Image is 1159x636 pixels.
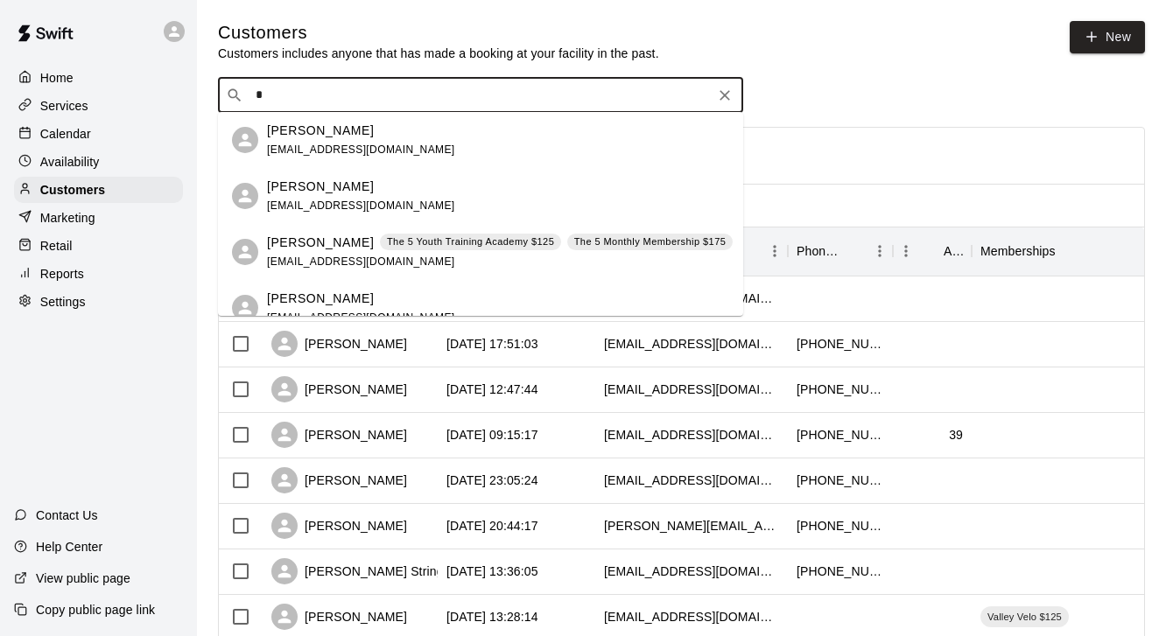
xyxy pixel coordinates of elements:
button: Menu [893,238,919,264]
span: Valley Velo $125 [980,610,1069,624]
button: Sort [1056,239,1080,263]
p: Services [40,97,88,115]
button: Sort [919,239,944,263]
h5: Customers [218,21,659,45]
div: Age [944,227,963,276]
p: Home [40,69,74,87]
p: Contact Us [36,507,98,524]
div: +16083472202 [797,335,884,353]
div: [PERSON_NAME] [271,422,407,448]
a: Availability [14,149,183,175]
div: jestring@gmail.com [604,563,779,580]
button: Sort [842,239,867,263]
p: [PERSON_NAME] [267,122,374,140]
div: Phone Number [797,227,842,276]
div: greg@annie-campbell.com [604,517,779,535]
p: Help Center [36,538,102,556]
div: 2025-08-10 23:05:24 [446,472,538,489]
p: Marketing [40,209,95,227]
div: galitlerman@gmail.com [604,381,779,398]
div: Hope Rippere [232,183,258,209]
a: Home [14,65,183,91]
span: [EMAIL_ADDRESS][DOMAIN_NAME] [267,143,455,156]
button: Clear [713,83,737,108]
div: jll723@yahoo.com [604,426,779,444]
div: +19175534668 [797,517,884,535]
a: Marketing [14,205,183,231]
div: Valley Velo $125 [980,606,1069,627]
p: Availability [40,153,100,171]
div: mikealam75@gmail.com [604,472,779,489]
div: Phone Number [788,227,893,276]
span: [EMAIL_ADDRESS][DOMAIN_NAME] [267,199,455,212]
div: +18186139980 [797,381,884,398]
p: View public page [36,570,130,587]
a: Retail [14,233,183,259]
div: 2025-08-10 13:36:05 [446,563,538,580]
p: Copy public page link [36,601,155,619]
div: 2025-08-11 17:51:03 [446,335,538,353]
button: Menu [762,238,788,264]
div: +13232700614 [797,472,884,489]
div: +13109107276 [797,426,884,444]
div: robpaco1966@gmail.com [604,608,779,626]
span: [EMAIL_ADDRESS][DOMAIN_NAME] [267,311,455,324]
p: [PERSON_NAME] [267,234,374,252]
p: [PERSON_NAME] [267,290,374,308]
div: [PERSON_NAME] String [271,558,444,584]
div: [PERSON_NAME] [271,331,407,357]
div: [PERSON_NAME] [271,513,407,539]
div: [PERSON_NAME] [271,376,407,402]
p: Customers [40,181,105,199]
p: Settings [40,293,86,311]
p: Calendar [40,125,91,143]
div: 39 [949,426,963,444]
div: Memberships [980,227,1056,276]
a: Calendar [14,121,183,147]
div: Email [595,227,788,276]
div: Christopher Garcia [232,127,258,153]
button: Menu [867,238,893,264]
div: [PERSON_NAME] [271,604,407,630]
a: Services [14,93,183,119]
a: Settings [14,289,183,315]
span: [EMAIL_ADDRESS][DOMAIN_NAME] [267,255,455,268]
a: Reports [14,261,183,287]
div: 2025-08-10 20:44:17 [446,517,538,535]
div: Jennifer Landis [232,295,258,321]
div: Search customers by name or email [218,78,743,113]
p: The 5 Youth Training Academy $125 [387,234,554,249]
div: 2025-08-11 09:15:17 [446,426,538,444]
div: 2025-08-11 12:47:44 [446,381,538,398]
div: +16175129583 [797,563,884,580]
div: 2025-08-10 13:28:14 [446,608,538,626]
a: Customers [14,177,183,203]
p: Reports [40,265,84,283]
p: Customers includes anyone that has made a booking at your facility in the past. [218,45,659,62]
div: jmelbaum@gmail.com [604,335,779,353]
p: The 5 Monthly Membership $175 [574,234,727,249]
div: Age [893,227,972,276]
div: [PERSON_NAME] [271,467,407,493]
p: Retail [40,237,73,255]
a: New [1070,21,1145,53]
p: [PERSON_NAME] [267,178,374,196]
div: Edward Estrada [232,239,258,265]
